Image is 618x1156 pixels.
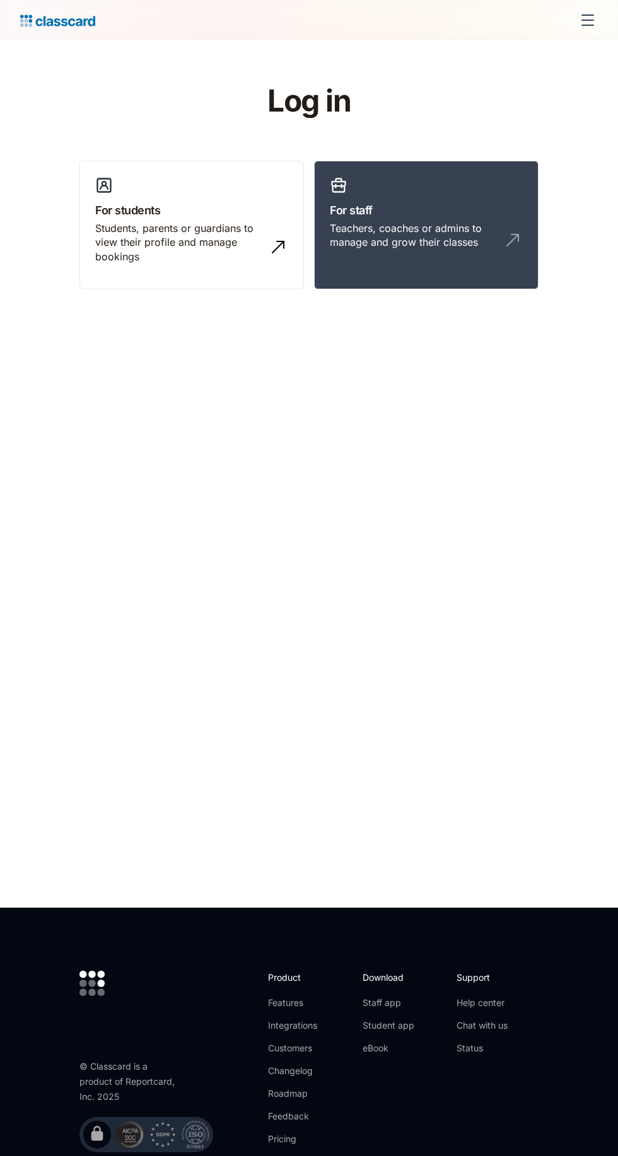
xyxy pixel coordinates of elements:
div: menu [573,5,598,35]
a: For studentsStudents, parents or guardians to view their profile and manage bookings [79,161,304,289]
a: Student app [363,1019,414,1032]
h2: Support [457,971,508,984]
a: Status [457,1042,508,1055]
a: Changelog [268,1065,335,1077]
h3: For students [95,202,288,219]
a: For staffTeachers, coaches or admins to manage and grow their classes [314,161,539,289]
a: Features [268,997,335,1009]
a: Staff app [363,997,414,1009]
a: Pricing [268,1133,335,1145]
a: eBook [363,1042,414,1055]
a: Chat with us [457,1019,508,1032]
div: Students, parents or guardians to view their profile and manage bookings [95,221,263,263]
a: Help center [457,997,508,1009]
h2: Product [268,971,335,984]
a: Roadmap [268,1087,335,1100]
a: home [20,11,95,29]
div: Teachers, coaches or admins to manage and grow their classes [330,221,498,250]
h3: For staff [330,202,523,219]
h1: Log in [109,84,510,118]
h2: Download [363,971,414,984]
a: Feedback [268,1110,335,1123]
a: Customers [268,1042,335,1055]
div: © Classcard is a product of Reportcard, Inc. 2025 [79,1059,180,1104]
a: Integrations [268,1019,335,1032]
